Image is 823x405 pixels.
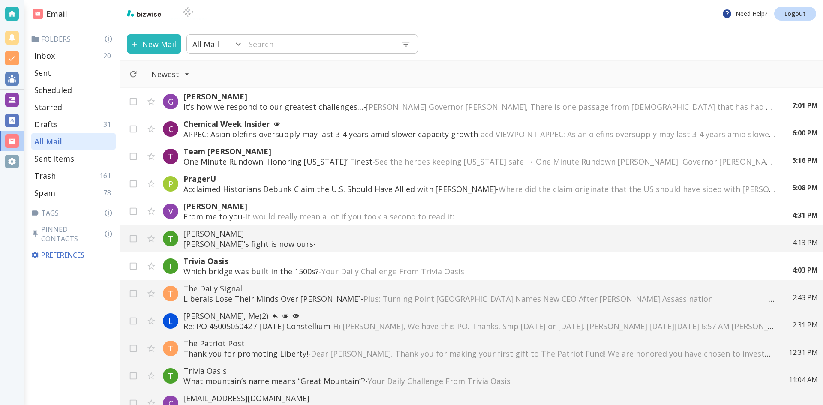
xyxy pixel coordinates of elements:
[793,238,818,247] p: 4:13 PM
[183,393,775,403] p: [EMAIL_ADDRESS][DOMAIN_NAME]
[183,376,772,386] p: What mountain’s name means “Great Mountain”? -
[31,34,116,44] p: Folders
[127,10,161,17] img: bizwise
[168,151,173,162] p: T
[31,47,116,64] div: Inbox20
[168,261,173,271] p: T
[183,311,775,321] p: [PERSON_NAME], Me (2)
[292,312,299,319] svg: Your most recent message has not been opened yet
[183,91,775,102] p: [PERSON_NAME]
[31,64,116,81] div: Sent
[792,101,818,110] p: 7:01 PM
[34,171,56,181] p: Trash
[33,9,43,19] img: DashboardSidebarEmail.svg
[792,210,818,220] p: 4:31 PM
[168,179,173,189] p: P
[34,85,72,95] p: Scheduled
[31,250,114,260] p: Preferences
[31,167,116,184] div: Trash161
[143,65,198,84] button: Filter
[168,316,173,326] p: L
[789,375,818,384] p: 11:04 AM
[784,11,806,17] p: Logout
[34,68,51,78] p: Sent
[792,265,818,275] p: 4:03 PM
[168,343,173,354] p: T
[316,239,530,249] span: ‌ ‌ ‌ ‌ ‌ ‌ ‌ ‌ ‌ ‌ ‌ ‌ ‌ ‌ ‌ ‌ ‌ ‌ ‌ ‌ ‌ ‌ ‌ ‌ ‌ ‌ ‌ ‌ ‌ ‌ ‌ ‌ ‌ ‌ ‌ ‌ ‌ ‌ ‌ ‌ ‌ ‌ ‌ ‌ ‌ ‌ ‌ ‌ ‌...
[31,116,116,133] div: Drafts31
[168,96,174,107] p: G
[31,225,116,243] p: Pinned Contacts
[183,201,775,211] p: [PERSON_NAME]
[183,174,775,184] p: PragerU
[34,188,55,198] p: Spam
[183,119,775,129] p: Chemical Week Insider
[99,171,114,180] p: 161
[321,266,638,276] span: Your Daily Challenge From Trivia Oasis ‌ ‌ ‌ ‌ ‌ ‌ ‌ ‌ ‌ ‌ ‌ ‌ ‌ ‌ ‌ ‌ ‌ ‌ ‌ ‌ ‌ ‌ ‌ ‌ ‌ ‌ ‌ ‌ ‌ ...
[103,120,114,129] p: 31
[29,247,116,263] div: Preferences
[168,7,208,21] img: BioTech International
[31,208,116,218] p: Tags
[245,211,607,222] span: It would really mean a lot if you took a second to read it: ‌ ‌ ‌ ‌ ‌ ‌ ‌ ‌ ‌ ‌ ‌ ‌ ‌ ‌ ‌ ‌ ‌ ‌ ‌...
[368,376,684,386] span: Your Daily Challenge From Trivia Oasis ‌ ‌ ‌ ‌ ‌ ‌ ‌ ‌ ‌ ‌ ‌ ‌ ‌ ‌ ‌ ‌ ‌ ‌ ‌ ‌ ‌ ‌ ‌ ‌ ‌ ‌ ‌ ‌ ‌ ...
[33,8,67,20] h2: Email
[183,321,775,331] p: Re: PO 4500505042 / [DATE] Constellium -
[792,156,818,165] p: 5:16 PM
[31,150,116,167] div: Sent Items
[34,136,62,147] p: All Mail
[31,133,116,150] div: All Mail
[183,129,775,139] p: APPEC: Asian olefins oversupply may last 3-4 years amid slower capacity growth -
[168,371,173,381] p: T
[183,266,775,276] p: Which bridge was built in the 1500s? -
[103,188,114,198] p: 78
[34,119,58,129] p: Drafts
[183,156,775,167] p: One Minute Rundown: Honoring [US_STATE]’ Finest -
[168,234,173,244] p: T
[774,7,816,21] a: Logout
[183,294,775,304] p: Liberals Lose Their Minds Over [PERSON_NAME] -
[183,366,772,376] p: Trivia Oasis
[183,239,775,249] p: [PERSON_NAME]’s fight is now ours -
[792,183,818,192] p: 5:08 PM
[31,184,116,201] div: Spam78
[168,288,173,299] p: T
[31,81,116,99] div: Scheduled
[246,35,394,53] input: Search
[34,153,74,164] p: Sent Items
[183,283,775,294] p: The Daily Signal
[34,51,55,61] p: Inbox
[183,102,775,112] p: It’s how we respond to our greatest challenges… -
[103,51,114,60] p: 20
[183,256,775,266] p: Trivia Oasis
[168,124,173,134] p: C
[126,66,141,82] button: Refresh
[183,228,775,239] p: [PERSON_NAME]
[31,99,116,116] div: Starred
[34,102,62,112] p: Starred
[722,9,767,19] p: Need Help?
[183,184,775,194] p: Acclaimed Historians Debunk Claim the U.S. Should Have Allied with [PERSON_NAME] -
[183,211,775,222] p: From me to you -
[183,338,772,348] p: The Patriot Post
[792,128,818,138] p: 6:00 PM
[793,293,818,302] p: 2:43 PM
[789,348,818,357] p: 12:31 PM
[183,146,775,156] p: Team [PERSON_NAME]
[183,348,772,359] p: Thank you for promoting Liberty! -
[127,34,181,54] button: New Mail
[168,206,173,216] p: V
[192,39,219,49] p: All Mail
[793,320,818,330] p: 2:31 PM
